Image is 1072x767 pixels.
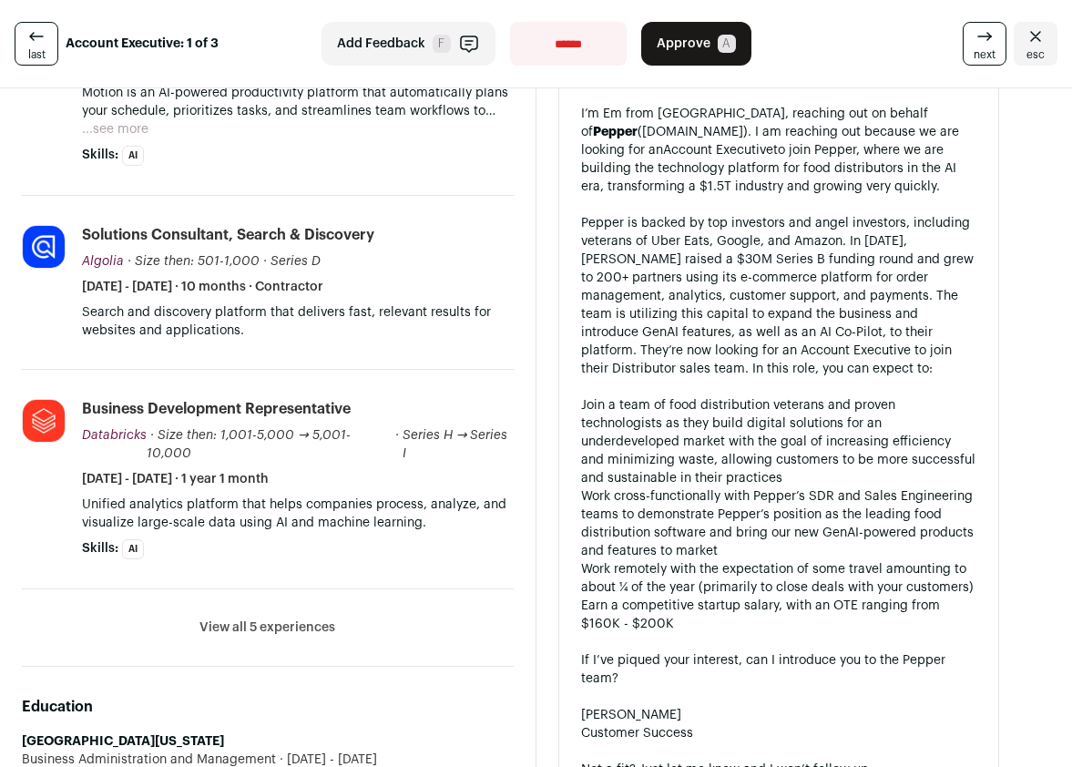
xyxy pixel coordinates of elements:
div: I’m Em from [GEOGRAPHIC_DATA], reaching out on behalf of ([DOMAIN_NAME]). I am reaching out becau... [581,105,977,196]
span: · Size then: 1,001-5,000 → 5,001-10,000 [147,429,351,460]
img: 2627820df5a5fb83b9bfcd24ab9d88b0f4a9007dcda8bd07e2cf2d932c69b857.jpg [23,400,65,442]
div: Pepper is backed by top investors and angel investors, including veterans of Uber Eats, Google, a... [581,214,977,378]
li: AI [122,146,144,166]
p: Search and discovery platform that delivers fast, relevant results for websites and applications. [82,303,514,340]
span: F [433,35,451,53]
span: Algolia [82,255,124,268]
a: last [15,22,58,66]
span: Databricks [82,429,147,442]
div: Customer Success [581,724,977,742]
li: Work cross-functionally with Pepper’s SDR and Sales Engineering teams to demonstrate Pepper’s pos... [581,487,977,560]
span: [DATE] - [DATE] · 10 months · Contractor [82,278,323,296]
strong: Pepper [593,126,638,138]
button: View all 5 experiences [199,619,335,637]
li: Work remotely with the expectation of some travel amounting to about ¼ of the year (primarily to ... [581,560,977,597]
a: next [963,22,1006,66]
button: Approve A [641,22,751,66]
strong: Account Executive: 1 of 3 [66,35,219,53]
div: Business Development Representative [82,399,351,419]
div: [PERSON_NAME] [581,706,977,724]
li: Join a team of food distribution veterans and proven technologists as they build digital solution... [581,396,977,487]
a: Account Executive [663,144,773,157]
li: AI [122,539,144,559]
button: Add Feedback F [322,22,495,66]
a: Close [1014,22,1057,66]
span: Skills: [82,146,118,164]
div: Solutions Consultant, Search & Discovery [82,225,374,245]
p: Motion is an AI-powered productivity platform that automatically plans your schedule, prioritizes... [82,84,514,120]
span: · [263,252,267,271]
span: Series D [271,255,321,268]
h2: Education [22,696,514,718]
span: Series H → Series I [403,429,508,460]
p: Unified analytics platform that helps companies process, analyze, and visualize large-scale data ... [82,496,514,532]
div: If I’ve piqued your interest, can I introduce you to the Pepper team? [581,651,977,688]
span: [DATE] - [DATE] · 1 year 1 month [82,470,269,488]
span: Add Feedback [337,35,425,53]
li: Earn a competitive startup salary, with an OTE ranging from $160K - $200K [581,597,977,633]
span: esc [1026,47,1045,62]
span: · Size then: 501-1,000 [128,255,260,268]
span: Approve [657,35,710,53]
span: next [974,47,995,62]
span: · [395,426,399,463]
span: A [718,35,736,53]
button: ...see more [82,120,148,138]
span: Skills: [82,539,118,557]
span: last [28,47,46,62]
strong: [GEOGRAPHIC_DATA][US_STATE] [22,735,224,748]
img: 47c5f6655828a159e6a81f64bb3680b535492636e8d6f074d66c7bc8bf52beef.jpg [23,226,65,268]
